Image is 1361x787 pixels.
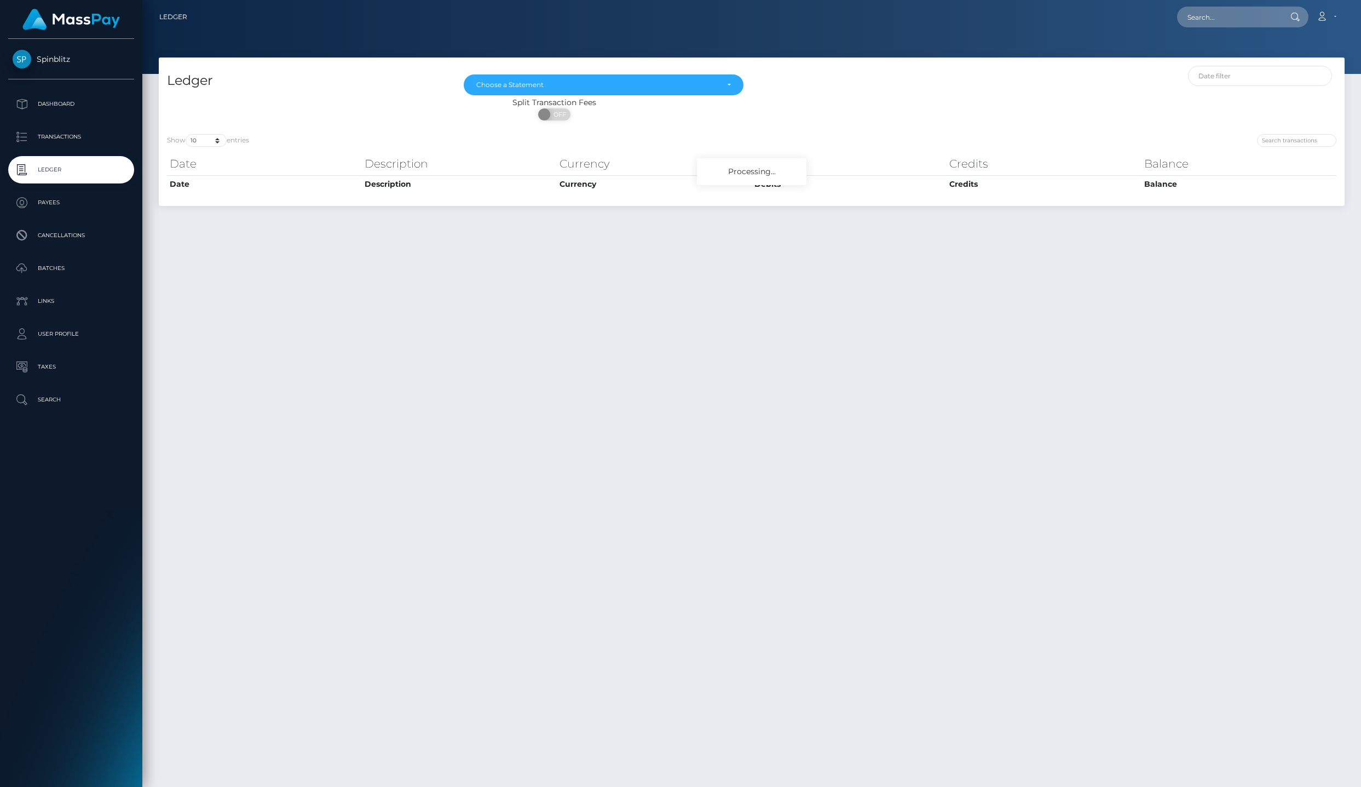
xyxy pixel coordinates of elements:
p: Ledger [13,162,130,178]
a: Ledger [159,5,187,28]
p: Cancellations [13,227,130,244]
button: Choose a Statement [464,74,744,95]
th: Currency [557,175,752,193]
div: Split Transaction Fees [159,97,949,108]
p: Search [13,392,130,408]
th: Debits [752,175,947,193]
p: Transactions [13,129,130,145]
th: Balance [1141,153,1336,175]
th: Credits [947,175,1141,193]
p: Dashboard [13,96,130,112]
a: Cancellations [8,222,134,249]
th: Credits [947,153,1141,175]
a: Search [8,386,134,413]
img: Spinblitz [13,50,31,68]
a: Taxes [8,353,134,381]
input: Search... [1177,7,1280,27]
h4: Ledger [167,71,447,90]
a: Transactions [8,123,134,151]
span: OFF [544,108,572,120]
label: Show entries [167,134,249,147]
a: Dashboard [8,90,134,118]
p: User Profile [13,326,130,342]
a: Batches [8,255,134,282]
th: Balance [1141,175,1336,193]
th: Debits [752,153,947,175]
p: Payees [13,194,130,211]
a: Ledger [8,156,134,183]
th: Currency [557,153,752,175]
input: Date filter [1188,66,1332,86]
th: Description [362,153,557,175]
div: Processing... [697,158,806,185]
th: Date [167,175,362,193]
input: Search transactions [1257,134,1336,147]
a: Payees [8,189,134,216]
th: Description [362,175,557,193]
div: Choose a Statement [476,81,719,89]
th: Date [167,153,362,175]
select: Showentries [186,134,227,147]
p: Links [13,293,130,309]
span: Spinblitz [8,54,134,64]
a: User Profile [8,320,134,348]
p: Taxes [13,359,130,375]
p: Batches [13,260,130,277]
img: MassPay Logo [22,9,120,30]
a: Links [8,288,134,315]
